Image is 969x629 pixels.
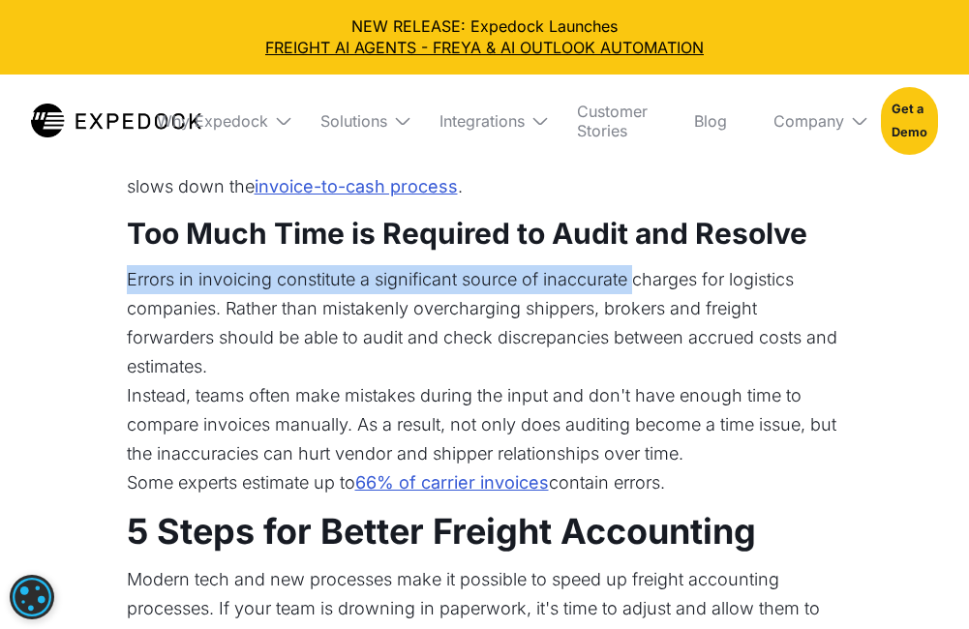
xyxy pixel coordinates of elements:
[881,87,938,155] a: Get a Demo
[758,75,865,167] div: Company
[424,75,546,167] div: Integrations
[561,75,663,167] a: Customer Stories
[127,216,807,251] strong: Too Much Time is Required to Audit and Resolve
[305,75,409,167] div: Solutions
[15,15,954,59] div: NEW RELEASE: Expedock Launches
[141,75,289,167] div: Why Expedock
[773,111,844,131] div: Company
[127,468,843,497] p: Some experts estimate up to contain errors.
[255,172,458,201] a: invoice-to-cash process
[127,510,756,553] strong: 5 Steps for Better Freight Accounting
[157,111,268,131] div: Why Expedock
[439,111,525,131] div: Integrations
[872,536,969,629] iframe: Chat Widget
[127,265,843,381] p: Errors in invoicing constitute a significant source of inaccurate charges for logistics companies...
[320,111,387,131] div: Solutions
[679,75,742,167] a: Blog
[355,468,549,497] a: 66% of carrier invoices
[15,37,954,58] a: FREIGHT AI AGENTS - FREYA & AI OUTLOOK AUTOMATION
[127,381,843,468] p: Instead, teams often make mistakes during the input and don't have enough time to compare invoice...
